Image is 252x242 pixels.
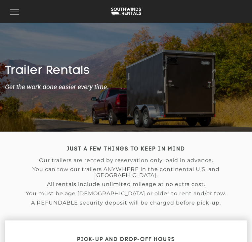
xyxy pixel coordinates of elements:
p: A REFUNDABLE security deposit will be charged before pick-up. [5,200,247,206]
img: Southwinds Rentals Logo [109,7,143,16]
p: All rentals include unlimited mileage at no extra cost. [5,181,247,187]
strong: JUST A FEW THINGS TO KEEP IN MIND [67,147,185,152]
strong: Get the work done easier every time. [5,83,247,91]
p: You must be age [DEMOGRAPHIC_DATA] or older to rent and/or tow. [5,191,247,197]
p: Our trailers are rented by reservation only, paid in advance. [5,157,247,163]
h1: Trailer Rentals [5,64,247,78]
p: You can tow our trailers ANYWHERE in the continental U.S. and [GEOGRAPHIC_DATA]. [5,166,247,178]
